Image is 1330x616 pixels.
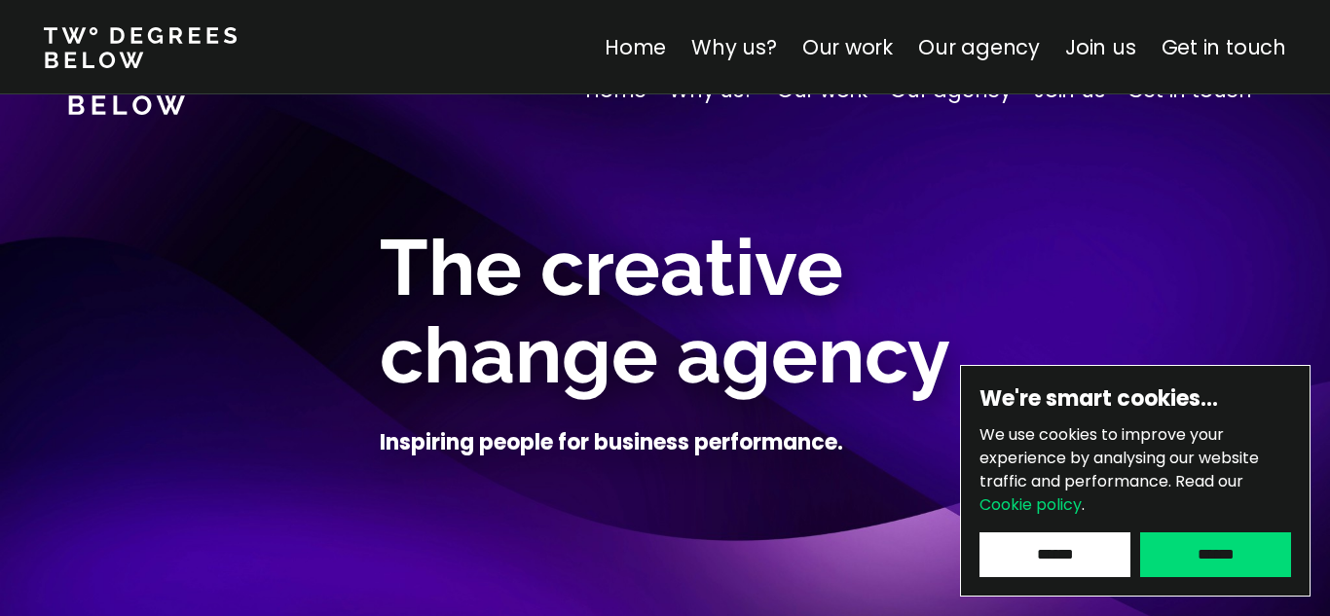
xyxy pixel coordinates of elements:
a: Get in touch [1162,33,1286,61]
a: Cookie policy [979,493,1082,516]
a: Our work [802,33,893,61]
span: The creative change agency [380,222,950,401]
a: Our agency [918,33,1040,61]
h6: We're smart cookies… [979,384,1291,414]
p: We use cookies to improve your experience by analysing our website traffic and performance. [979,423,1291,517]
span: Read our . [979,470,1243,516]
a: Why us? [691,33,777,61]
a: Home [605,33,666,61]
h4: Inspiring people for business performance. [380,428,843,457]
a: Join us [1065,33,1136,61]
